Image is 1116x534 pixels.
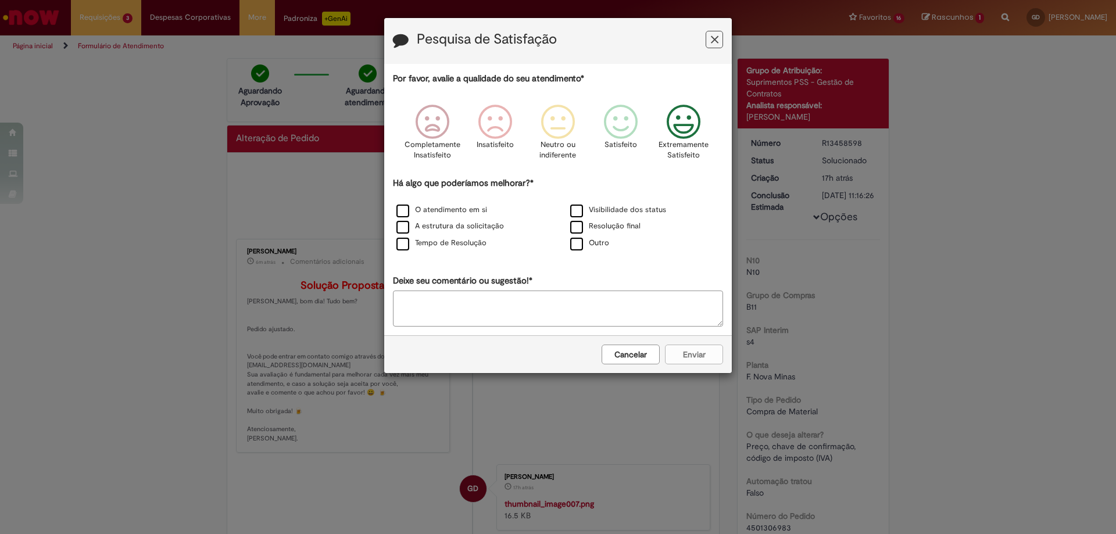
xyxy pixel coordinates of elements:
label: Resolução final [570,221,641,232]
label: Por favor, avalie a qualidade do seu atendimento* [393,73,584,85]
div: Completamente Insatisfeito [402,96,462,175]
label: Deixe seu comentário ou sugestão!* [393,275,532,287]
label: A estrutura da solicitação [396,221,504,232]
div: Insatisfeito [466,96,525,175]
p: Extremamente Satisfeito [659,139,709,161]
div: Neutro ou indiferente [528,96,588,175]
div: Satisfeito [591,96,650,175]
p: Completamente Insatisfeito [405,139,460,161]
label: Tempo de Resolução [396,238,487,249]
div: Há algo que poderíamos melhorar?* [393,177,723,252]
label: Pesquisa de Satisfação [417,32,557,47]
div: Extremamente Satisfeito [654,96,713,175]
p: Neutro ou indiferente [537,139,579,161]
p: Insatisfeito [477,139,514,150]
p: Satisfeito [604,139,637,150]
label: O atendimento em si [396,205,487,216]
label: Visibilidade dos status [570,205,666,216]
button: Cancelar [602,345,660,364]
label: Outro [570,238,609,249]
